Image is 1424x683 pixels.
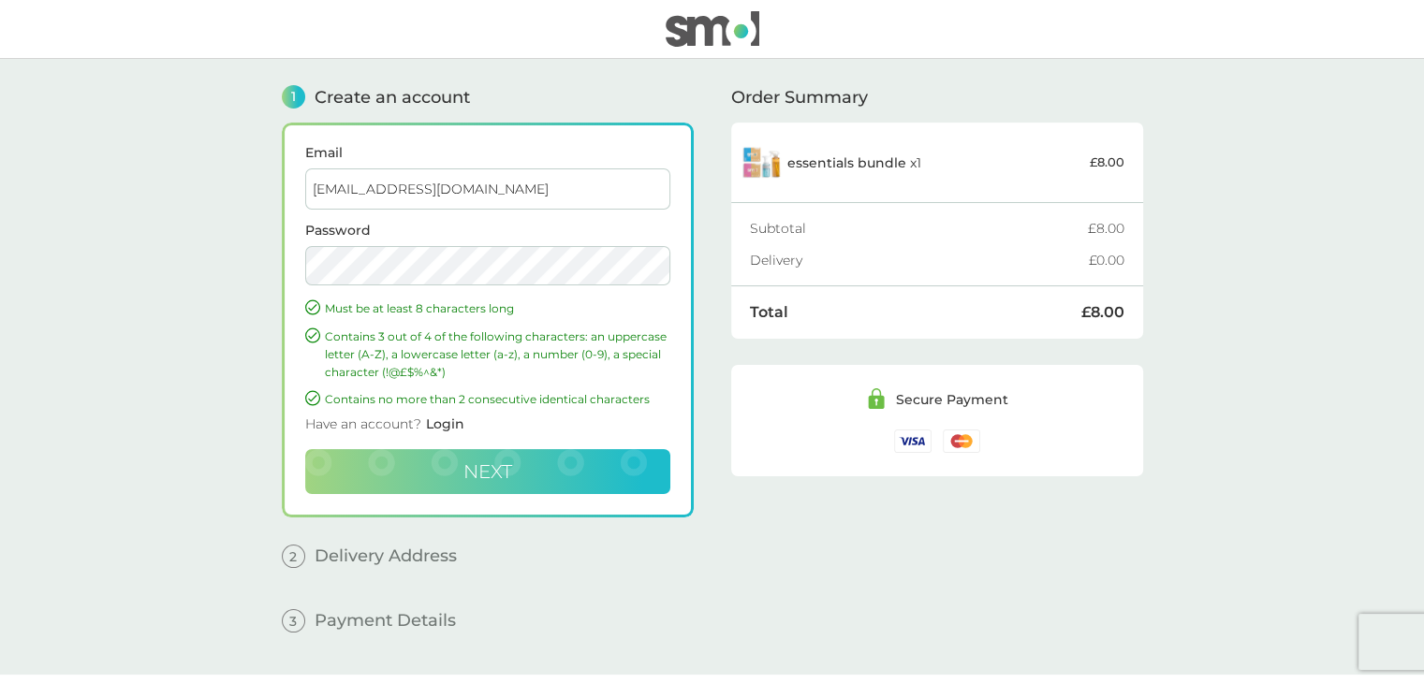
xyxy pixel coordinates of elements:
[750,305,1081,320] div: Total
[894,429,932,453] img: /assets/icons/cards/visa.svg
[666,11,759,47] img: smol
[305,408,670,449] div: Have an account?
[315,612,456,629] span: Payment Details
[1090,153,1124,172] p: £8.00
[282,85,305,109] span: 1
[731,89,868,106] span: Order Summary
[787,155,921,170] p: x 1
[282,609,305,632] span: 3
[282,545,305,568] span: 2
[787,154,906,171] span: essentials bundle
[315,547,457,564] span: Delivery Address
[315,89,470,106] span: Create an account
[305,146,670,159] label: Email
[1081,305,1124,320] div: £8.00
[305,449,670,494] button: Next
[426,415,464,432] span: Login
[750,222,1088,235] div: Subtotal
[325,299,670,317] p: Must be at least 8 characters long
[1088,222,1124,235] div: £8.00
[463,460,512,483] span: Next
[943,429,980,453] img: /assets/icons/cards/mastercard.svg
[896,393,1008,406] div: Secure Payment
[305,224,670,237] label: Password
[325,327,670,382] p: Contains 3 out of 4 of the following characters: an uppercase letter (A-Z), a lowercase letter (a...
[325,390,670,408] p: Contains no more than 2 consecutive identical characters
[1089,254,1124,267] div: £0.00
[750,254,1089,267] div: Delivery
